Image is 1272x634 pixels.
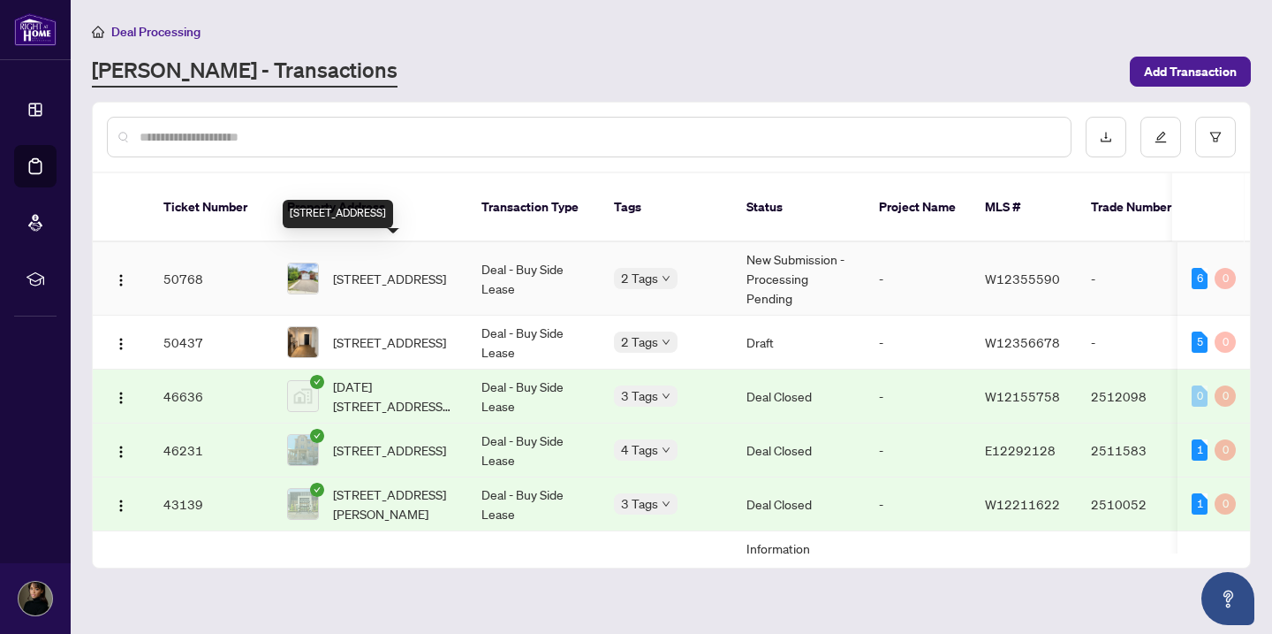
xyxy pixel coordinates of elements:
[1215,439,1236,461] div: 0
[1192,493,1208,515] div: 1
[467,316,600,370] td: Deal - Buy Side Lease
[92,26,104,38] span: home
[662,338,670,347] span: down
[1215,386,1236,407] div: 0
[1077,316,1200,370] td: -
[1209,131,1222,143] span: filter
[107,328,135,356] button: Logo
[149,173,273,242] th: Ticket Number
[333,485,453,523] span: [STREET_ADDRESS][PERSON_NAME]
[1215,493,1236,515] div: 0
[662,446,670,454] span: down
[1077,242,1200,316] td: -
[333,377,453,416] span: [DATE][STREET_ADDRESS][DATE][PERSON_NAME]
[732,316,865,370] td: Draft
[333,332,446,352] span: [STREET_ADDRESS]
[732,370,865,424] td: Deal Closed
[1215,332,1236,353] div: 0
[288,327,318,357] img: thumbnail-img
[310,483,324,497] span: check-circle
[114,445,128,459] img: Logo
[1086,117,1126,157] button: download
[149,242,273,316] td: 50768
[865,316,971,370] td: -
[985,496,1060,512] span: W12211622
[1192,332,1208,353] div: 5
[114,391,128,405] img: Logo
[114,337,128,351] img: Logo
[732,531,865,624] td: Information Updated - Processing Pending
[467,424,600,477] td: Deal - Buy Side Lease
[114,499,128,513] img: Logo
[1192,386,1208,407] div: 0
[467,477,600,531] td: Deal - Buy Side Lease
[1130,57,1251,87] button: Add Transaction
[865,370,971,424] td: -
[985,271,1060,286] span: W12355590
[1192,439,1208,461] div: 1
[662,500,670,508] span: down
[14,13,57,46] img: logo
[1077,477,1200,531] td: 2510052
[1077,424,1200,477] td: 2511583
[107,436,135,464] button: Logo
[1144,57,1237,86] span: Add Transaction
[149,370,273,424] td: 46636
[985,334,1060,350] span: W12356678
[467,242,600,316] td: Deal - Buy Side Lease
[1215,268,1236,289] div: 0
[149,424,273,477] td: 46231
[288,264,318,294] img: thumbnail-img
[1140,117,1181,157] button: edit
[865,531,971,624] td: -
[732,242,865,316] td: New Submission - Processing Pending
[283,200,393,228] div: [STREET_ADDRESS]
[865,173,971,242] th: Project Name
[149,531,273,624] td: 40912
[732,173,865,242] th: Status
[1192,268,1208,289] div: 6
[621,493,658,514] span: 3 Tags
[865,424,971,477] td: -
[107,264,135,293] button: Logo
[662,392,670,401] span: down
[621,332,658,352] span: 2 Tags
[288,435,318,465] img: thumbnail-img
[288,489,318,519] img: thumbnail-img
[1155,131,1167,143] span: edit
[310,375,324,389] span: check-circle
[467,173,600,242] th: Transaction Type
[310,429,324,443] span: check-circle
[149,316,273,370] td: 50437
[985,442,1056,458] span: E12292128
[971,173,1077,242] th: MLS #
[92,56,397,88] a: [PERSON_NAME] - Transactions
[985,388,1060,404] span: W12155758
[621,386,658,406] span: 3 Tags
[662,274,670,283] span: down
[865,242,971,316] td: -
[273,173,467,242] th: Property Address
[111,24,201,40] span: Deal Processing
[107,382,135,410] button: Logo
[732,424,865,477] td: Deal Closed
[107,490,135,518] button: Logo
[114,273,128,287] img: Logo
[600,173,732,242] th: Tags
[1077,173,1200,242] th: Trade Number
[732,477,865,531] td: Deal Closed
[19,582,52,615] img: Profile Icon
[1195,117,1236,157] button: filter
[1201,572,1254,625] button: Open asap
[288,381,318,411] img: thumbnail-img
[149,477,273,531] td: 43139
[1077,531,1200,624] td: -
[621,439,658,460] span: 4 Tags
[467,370,600,424] td: Deal - Buy Side Lease
[621,268,658,288] span: 2 Tags
[333,269,446,288] span: [STREET_ADDRESS]
[333,440,446,460] span: [STREET_ADDRESS]
[865,477,971,531] td: -
[1077,370,1200,424] td: 2512098
[1100,131,1112,143] span: download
